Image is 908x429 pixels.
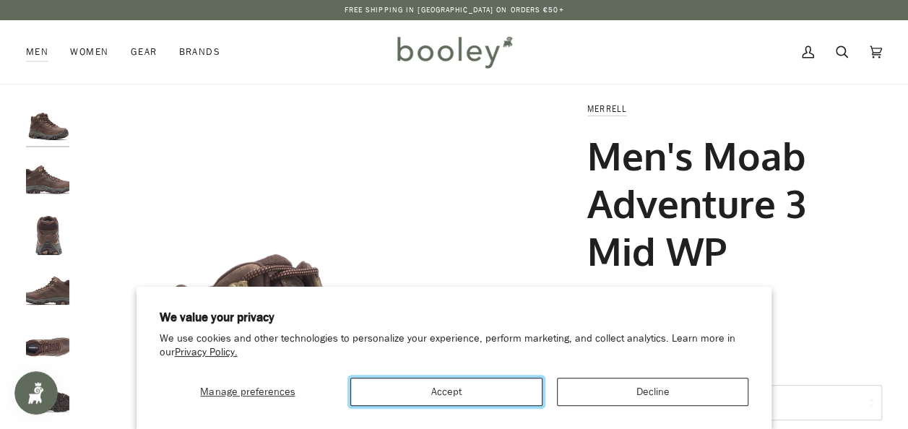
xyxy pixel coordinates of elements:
[168,20,231,84] a: Brands
[59,20,119,84] a: Women
[26,157,69,200] img: Merrell Men's Moab Adventure 3 Mid WP Earth - Booley Galway
[14,371,58,415] iframe: Button to open loyalty program pop-up
[391,31,517,73] img: Booley
[160,378,337,406] button: Manage preferences
[345,4,564,16] p: Free Shipping in [GEOGRAPHIC_DATA] on Orders €50+
[26,101,69,144] img: Merrell Men's Moab Adventure 3 Mid WP Earth - Booley Galway
[350,378,542,406] button: Accept
[200,385,295,399] span: Manage preferences
[587,103,628,115] a: Merrell
[70,45,108,59] span: Women
[26,212,69,255] img: Merrell Men's Moab Adventure 3 Mid WP Earth - Booley Galway
[557,378,749,406] button: Decline
[160,332,749,360] p: We use cookies and other technologies to personalize your experience, perform marketing, and coll...
[120,20,168,84] a: Gear
[26,323,69,366] img: Merrell Men's Moab Adventure 3 Mid WP Earth - Booley Galway
[160,310,749,326] h2: We value your privacy
[26,20,59,84] a: Men
[131,45,157,59] span: Gear
[26,267,69,311] img: Merrell Men's Moab Adventure 3 Mid WP Earth - Booley Galway
[587,131,871,274] h1: Men's Moab Adventure 3 Mid WP
[175,345,238,359] a: Privacy Policy.
[178,45,220,59] span: Brands
[26,45,48,59] span: Men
